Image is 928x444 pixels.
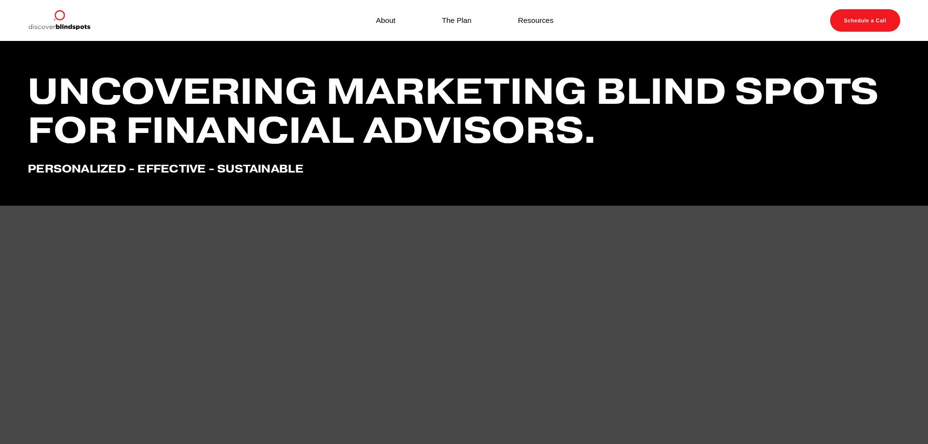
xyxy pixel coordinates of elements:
[376,14,396,27] a: About
[28,9,90,32] img: Discover Blind Spots
[830,9,900,32] a: Schedule a Call
[28,72,900,150] h1: Uncovering marketing blind spots for financial advisors.
[28,162,900,175] h4: Personalized - effective - Sustainable
[442,14,472,27] a: The Plan
[518,14,553,27] a: Resources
